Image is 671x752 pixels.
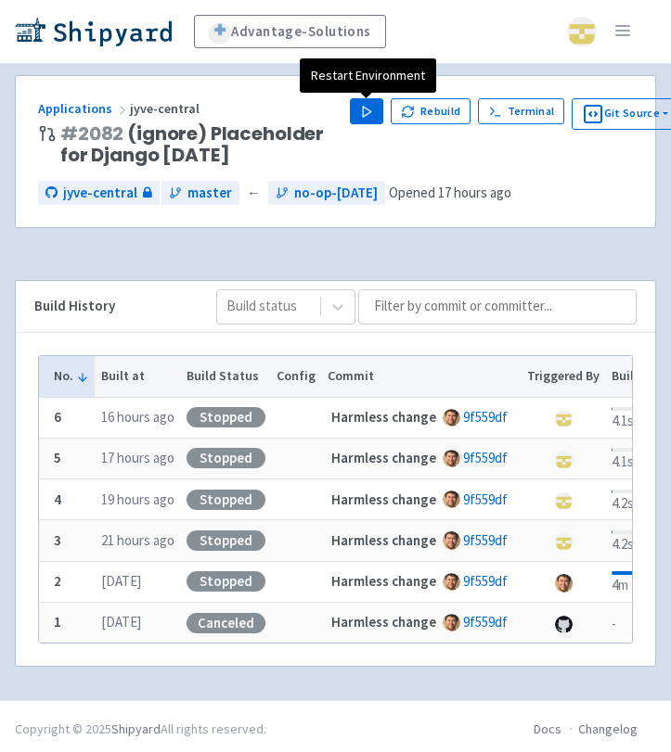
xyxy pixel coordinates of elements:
[331,449,436,466] strong: Harmless change
[38,100,130,117] a: Applications
[38,181,160,206] a: jyve-central
[247,183,261,204] span: ←
[60,121,123,147] a: #2082
[463,449,508,466] a: 9f559df
[54,531,61,549] b: 3
[578,720,638,737] a: Changelog
[350,98,383,124] button: Play
[15,720,266,739] div: Copyright © 2025 All rights reserved.
[534,720,561,737] a: Docs
[54,408,61,426] b: 6
[161,181,239,206] a: master
[391,98,471,124] button: Rebuild
[463,408,508,426] a: 9f559df
[101,491,174,508] time: 19 hours ago
[54,366,89,386] button: No.
[522,356,606,397] th: Triggered By
[331,613,436,631] strong: Harmless change
[438,184,511,201] time: 17 hours ago
[331,572,436,590] strong: Harmless change
[187,183,232,204] span: master
[463,531,508,549] a: 9f559df
[95,356,180,397] th: Built at
[187,571,265,592] div: Stopped
[331,408,436,426] strong: Harmless change
[271,356,322,397] th: Config
[389,184,511,201] span: Opened
[15,17,172,46] img: Shipyard logo
[63,183,137,204] span: jyve-central
[268,181,385,206] a: no-op-[DATE]
[101,449,174,466] time: 17 hours ago
[54,613,61,631] b: 1
[194,15,386,48] a: Advantage-Solutions
[111,720,161,737] a: Shipyard
[322,356,522,397] th: Commit
[54,449,61,466] b: 5
[54,491,61,508] b: 4
[187,448,265,468] div: Stopped
[463,491,508,508] a: 9f559df
[187,490,265,510] div: Stopped
[294,183,378,204] span: no-op-[DATE]
[54,572,61,590] b: 2
[187,530,265,551] div: Stopped
[101,408,174,426] time: 16 hours ago
[130,100,202,117] span: jyve-central
[187,407,265,427] div: Stopped
[60,123,335,166] span: (ignore) Placeholder for Django [DATE]
[463,613,508,631] a: 9f559df
[34,296,187,317] div: Build History
[331,531,436,549] strong: Harmless change
[358,289,637,325] input: Filter by commit or committer...
[101,531,174,549] time: 21 hours ago
[331,491,436,508] strong: Harmless change
[180,356,271,397] th: Build Status
[101,613,141,631] time: [DATE]
[478,98,564,124] a: Terminal
[187,613,265,633] div: Canceled
[463,572,508,590] a: 9f559df
[101,572,141,590] time: [DATE]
